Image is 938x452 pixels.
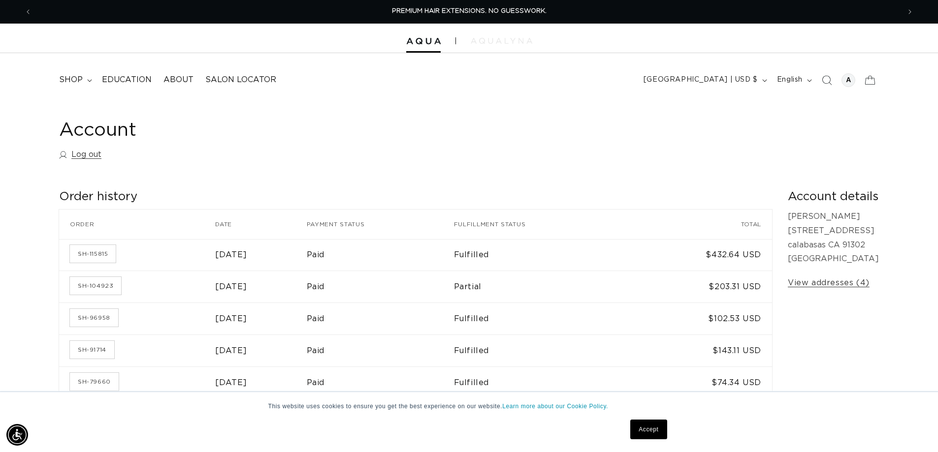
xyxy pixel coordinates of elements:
[638,71,771,90] button: [GEOGRAPHIC_DATA] | USD $
[307,366,454,398] td: Paid
[307,239,454,271] td: Paid
[205,75,276,85] span: Salon Locator
[454,239,630,271] td: Fulfilled
[502,403,608,410] a: Learn more about our Cookie Policy.
[788,276,870,290] a: View addresses (4)
[215,283,247,291] time: [DATE]
[471,38,532,44] img: aqualyna.com
[53,69,96,91] summary: shop
[70,341,114,359] a: Order number SH-91714
[215,251,247,259] time: [DATE]
[6,424,28,446] div: Accessibility Menu
[630,334,772,366] td: $143.11 USD
[771,71,816,90] button: English
[59,189,772,205] h2: Order history
[59,75,83,85] span: shop
[158,69,199,91] a: About
[59,210,215,239] th: Order
[454,366,630,398] td: Fulfilled
[644,75,758,85] span: [GEOGRAPHIC_DATA] | USD $
[199,69,282,91] a: Salon Locator
[630,239,772,271] td: $432.64 USD
[454,271,630,302] td: Partial
[102,75,152,85] span: Education
[268,402,670,411] p: This website uses cookies to ensure you get the best experience on our website.
[17,2,39,21] button: Previous announcement
[59,119,879,143] h1: Account
[899,2,921,21] button: Next announcement
[630,302,772,334] td: $102.53 USD
[70,373,119,391] a: Order number SH-79660
[307,271,454,302] td: Paid
[307,302,454,334] td: Paid
[215,347,247,355] time: [DATE]
[630,271,772,302] td: $203.31 USD
[630,420,667,439] a: Accept
[788,210,879,266] p: [PERSON_NAME] [STREET_ADDRESS] calabasas CA 91302 [GEOGRAPHIC_DATA]
[406,38,441,45] img: Aqua Hair Extensions
[454,334,630,366] td: Fulfilled
[163,75,194,85] span: About
[96,69,158,91] a: Education
[454,210,630,239] th: Fulfillment status
[307,210,454,239] th: Payment status
[454,302,630,334] td: Fulfilled
[816,69,838,91] summary: Search
[307,334,454,366] td: Paid
[392,8,547,14] span: PREMIUM HAIR EXTENSIONS. NO GUESSWORK.
[889,405,938,452] iframe: Chat Widget
[777,75,803,85] span: English
[70,245,116,263] a: Order number SH-115815
[215,210,306,239] th: Date
[630,210,772,239] th: Total
[788,189,879,205] h2: Account details
[215,379,247,387] time: [DATE]
[215,315,247,323] time: [DATE]
[70,309,118,327] a: Order number SH-96958
[70,277,121,295] a: Order number SH-104923
[630,366,772,398] td: $74.34 USD
[59,148,101,162] a: Log out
